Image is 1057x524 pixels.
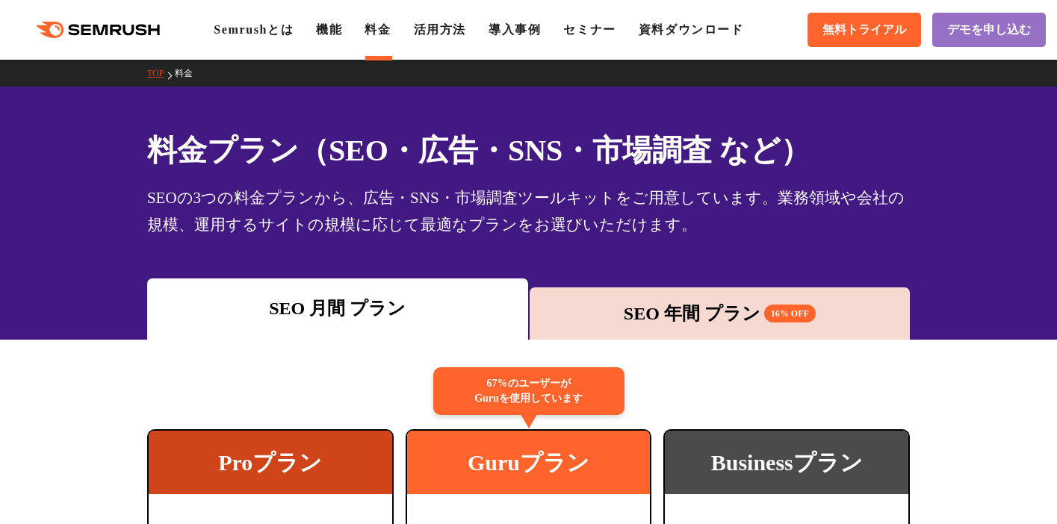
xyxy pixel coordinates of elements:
a: 導入事例 [489,23,541,36]
a: 活用方法 [414,23,466,36]
div: Guruプラン [407,431,651,494]
a: Semrushとは [214,23,294,36]
a: 無料トライアル [808,13,921,47]
div: SEO 年間 プラン [537,300,903,327]
a: 料金 [365,23,391,36]
span: デモを申し込む [947,22,1031,38]
a: 機能 [316,23,342,36]
span: 無料トライアル [822,22,906,38]
a: 資料ダウンロード [639,23,744,36]
h1: 料金プラン（SEO・広告・SNS・市場調査 など） [147,128,910,172]
a: 料金 [175,68,204,78]
a: セミナー [563,23,616,36]
a: TOP [147,68,175,78]
div: 67%のユーザーが Guruを使用しています [433,367,624,415]
span: 16% OFF [764,305,816,322]
div: SEOの3つの料金プランから、広告・SNS・市場調査ツールキットをご用意しています。業務領域や会社の規模、運用するサイトの規模に応じて最適なプランをお選びいただけます。 [147,184,910,238]
div: Proプラン [149,431,392,494]
div: Businessプラン [665,431,908,494]
a: デモを申し込む [932,13,1046,47]
div: SEO 月間 プラン [155,295,521,322]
